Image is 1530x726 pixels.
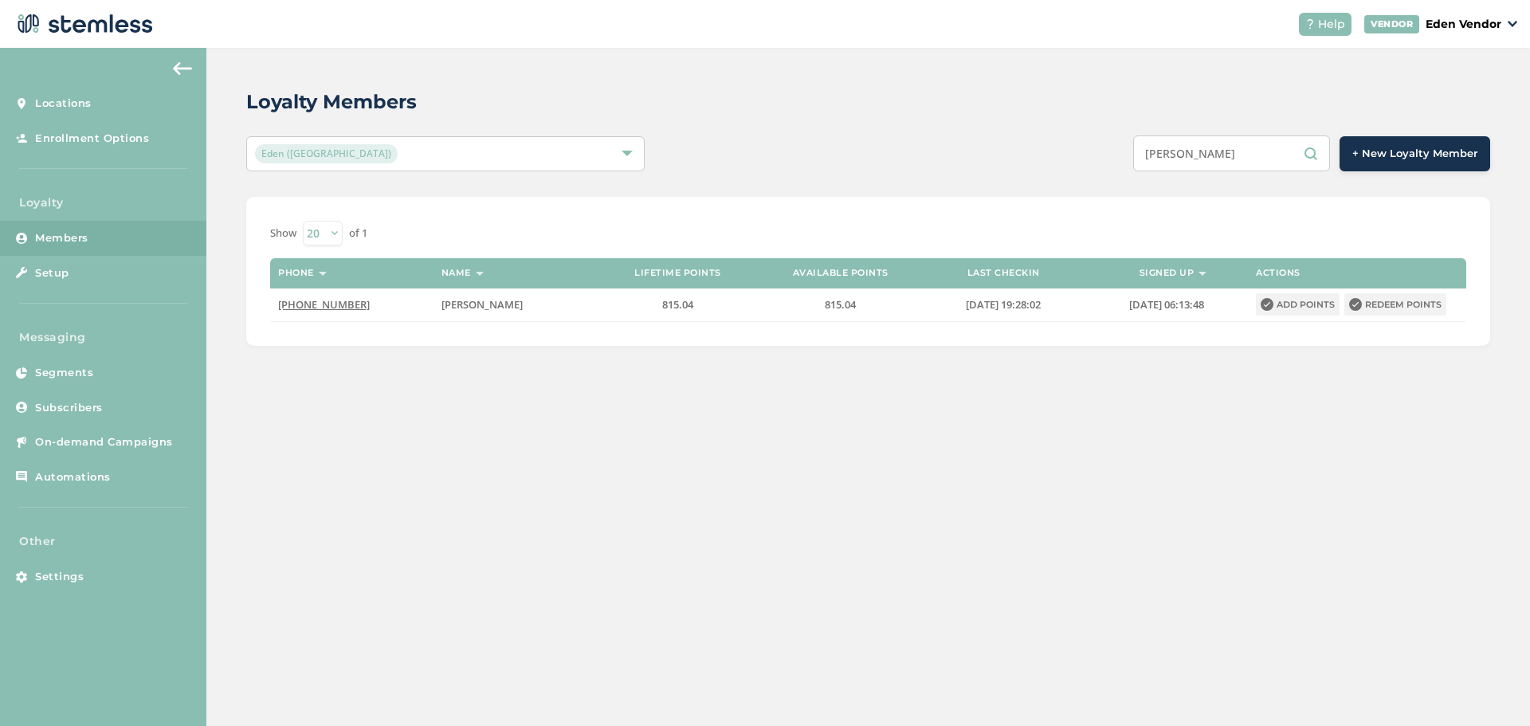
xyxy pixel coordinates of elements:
[1140,268,1195,278] label: Signed up
[278,298,425,312] label: (918) 752-5708
[1256,293,1340,316] button: Add points
[967,268,1040,278] label: Last checkin
[1248,258,1466,288] th: Actions
[35,434,173,450] span: On-demand Campaigns
[1305,19,1315,29] img: icon-help-white-03924b79.svg
[1450,649,1530,726] iframe: Chat Widget
[13,8,153,40] img: logo-dark-0685b13c.svg
[476,272,484,276] img: icon-sort-1e1d7615.svg
[278,297,370,312] span: [PHONE_NUMBER]
[35,230,88,246] span: Members
[662,297,693,312] span: 815.04
[1318,16,1345,33] span: Help
[349,226,367,241] label: of 1
[1133,135,1330,171] input: Search
[35,469,111,485] span: Automations
[441,297,523,312] span: [PERSON_NAME]
[634,268,721,278] label: Lifetime points
[278,268,314,278] label: Phone
[35,569,84,585] span: Settings
[1129,297,1204,312] span: [DATE] 06:13:48
[930,298,1077,312] label: 2025-08-24 19:28:02
[35,265,69,281] span: Setup
[1344,293,1446,316] button: Redeem points
[441,268,471,278] label: Name
[35,131,149,147] span: Enrollment Options
[270,226,296,241] label: Show
[767,298,914,312] label: 815.04
[793,268,889,278] label: Available points
[246,88,417,116] h2: Loyalty Members
[1093,298,1240,312] label: 2024-01-22 06:13:48
[255,144,398,163] span: Eden ([GEOGRAPHIC_DATA])
[173,62,192,75] img: icon-arrow-back-accent-c549486e.svg
[1426,16,1501,33] p: Eden Vendor
[1508,21,1517,27] img: icon_down-arrow-small-66adaf34.svg
[825,297,856,312] span: 815.04
[604,298,751,312] label: 815.04
[35,96,92,112] span: Locations
[441,298,588,312] label: ANDREA GOREE
[1198,272,1206,276] img: icon-sort-1e1d7615.svg
[1364,15,1419,33] div: VENDOR
[319,272,327,276] img: icon-sort-1e1d7615.svg
[1352,146,1477,162] span: + New Loyalty Member
[966,297,1041,312] span: [DATE] 19:28:02
[35,365,93,381] span: Segments
[35,400,103,416] span: Subscribers
[1340,136,1490,171] button: + New Loyalty Member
